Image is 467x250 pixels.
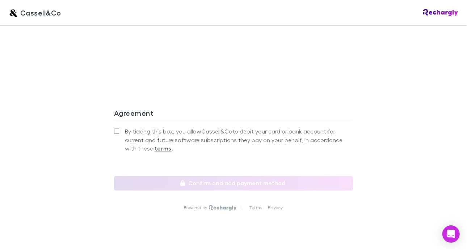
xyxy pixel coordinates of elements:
[125,127,353,153] span: By ticking this box, you allow Cassell&Co to debit your card or bank account for current and futu...
[243,205,244,211] p: |
[442,225,460,243] div: Open Intercom Messenger
[268,205,283,211] a: Privacy
[184,205,209,211] p: Powered by
[9,8,17,17] img: Cassell&Co's Logo
[155,145,172,152] strong: terms
[209,205,237,211] img: Rechargly Logo
[114,176,353,191] button: Confirm and add payment method
[20,7,61,18] span: Cassell&Co
[250,205,262,211] a: Terms
[114,109,353,120] h3: Agreement
[423,9,458,16] img: Rechargly Logo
